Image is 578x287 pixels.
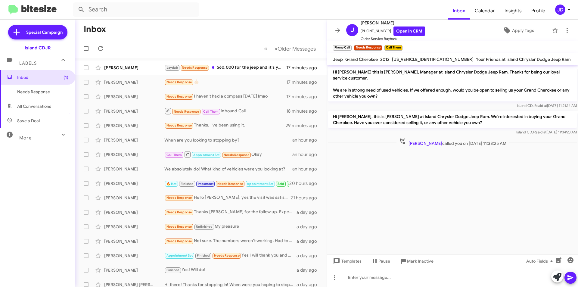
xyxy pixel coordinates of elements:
[193,153,220,157] span: Appointment Set
[104,209,164,215] div: [PERSON_NAME]
[104,238,164,244] div: [PERSON_NAME]
[104,180,164,186] div: [PERSON_NAME]
[395,256,438,267] button: Mark Inactive
[555,5,565,15] div: JD
[361,36,425,42] span: Older Service Buyback
[392,57,474,62] span: [US_VEHICLE_IDENTIFICATION_NUMBER]
[333,57,343,62] span: Jeep
[527,2,550,20] a: Profile
[487,25,549,36] button: Apply Tags
[181,182,194,186] span: Finished
[17,89,68,95] span: Needs Response
[289,180,322,186] div: 20 hours ago
[345,57,378,62] span: Grand Cherokee
[286,108,322,114] div: 18 minutes ago
[327,256,366,267] button: Templates
[166,196,192,200] span: Needs Response
[19,61,37,66] span: Labels
[104,123,164,129] div: [PERSON_NAME]
[512,25,534,36] span: Apply Tags
[166,80,192,84] span: Needs Response
[500,2,527,20] a: Insights
[278,45,316,52] span: Older Messages
[164,267,297,273] div: Yes! Will do!
[166,268,180,272] span: Finished
[517,103,577,108] span: Island CDJR [DATE] 11:21:14 AM
[274,45,278,52] span: »
[104,79,164,85] div: [PERSON_NAME]
[164,107,286,115] div: Inbound Call
[104,151,164,158] div: [PERSON_NAME]
[25,45,51,51] div: Island CDJR
[261,42,319,55] nav: Page navigation example
[104,195,164,201] div: [PERSON_NAME]
[550,5,571,15] button: JD
[536,103,547,108] span: said at
[166,123,192,127] span: Needs Response
[354,45,382,51] small: Needs Response
[196,225,213,229] span: Unfinished
[17,103,51,109] span: All Conversations
[291,195,322,201] div: 21 hours ago
[247,182,273,186] span: Appointment Set
[166,225,192,229] span: Needs Response
[536,130,546,134] span: said at
[297,267,322,273] div: a day ago
[104,94,164,100] div: [PERSON_NAME]
[26,29,63,35] span: Special Campaign
[182,66,207,70] span: Needs Response
[271,42,319,55] button: Next
[288,182,308,186] span: Sold Verified
[332,256,362,267] span: Templates
[164,238,297,245] div: Not sure. The numbers weren't working. Had to walk away.
[260,42,271,55] button: Previous
[203,110,219,114] span: Call Them
[64,74,68,80] span: (1)
[409,141,442,146] span: [PERSON_NAME]
[164,166,292,172] div: We absolutely do! What kind of vehicles were you looking at?
[84,24,106,34] h1: Inbox
[264,45,267,52] span: «
[396,138,509,146] span: called you on [DATE] 11:38:25 AM
[297,253,322,259] div: a day ago
[366,256,395,267] button: Pause
[448,2,470,20] span: Inbox
[286,79,322,85] div: 17 minutes ago
[8,25,67,39] a: Special Campaign
[470,2,500,20] a: Calendar
[17,74,68,80] span: Inbox
[166,254,193,257] span: Appointment Set
[361,19,425,27] span: [PERSON_NAME]
[166,210,192,214] span: Needs Response
[286,123,322,129] div: 29 minutes ago
[166,239,192,243] span: Needs Response
[224,153,249,157] span: Needs Response
[292,137,322,143] div: an hour ago
[166,153,182,157] span: Call Them
[19,135,32,141] span: More
[516,130,577,134] span: Island CDJR [DATE] 11:34:23 AM
[378,256,390,267] span: Pause
[164,93,286,100] div: I haven't had a compass [DATE] lmao
[174,110,199,114] span: Needs Response
[17,118,40,124] span: Save a Deal
[164,223,297,230] div: My pleasure
[198,182,213,186] span: Important
[164,79,286,86] div: 👍🏻
[393,27,425,36] a: Open in CRM
[333,45,352,51] small: Phone Call
[407,256,433,267] span: Mark Inactive
[104,65,164,71] div: [PERSON_NAME]
[521,256,560,267] button: Auto Fields
[292,151,322,158] div: an hour ago
[286,65,322,71] div: 17 minutes ago
[380,57,390,62] span: 2012
[166,95,192,98] span: Needs Response
[164,151,292,158] div: Okay
[217,182,243,186] span: Needs Response
[526,256,555,267] span: Auto Fields
[164,64,286,71] div: $60,000 for the jeep and it's yours
[297,209,322,215] div: a day ago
